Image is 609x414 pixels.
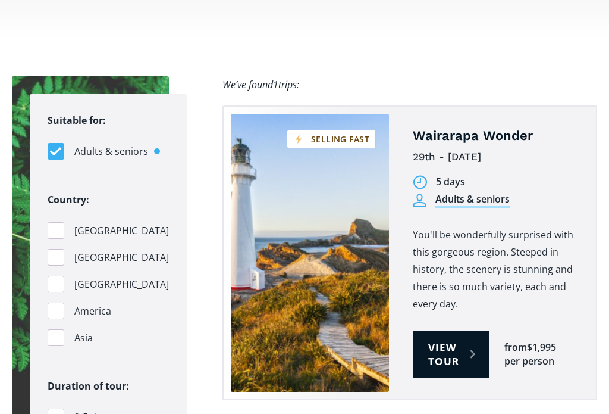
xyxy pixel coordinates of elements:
[504,354,554,368] div: per person
[74,144,148,160] span: Adults & seniors
[48,112,106,129] legend: Suitable for:
[48,378,129,395] legend: Duration of tour:
[413,127,578,145] h4: Wairarapa Wonder
[504,341,527,354] div: from
[413,226,578,313] p: You'll be wonderfully surprised with this gorgeous region. Steeped in history, the scenery is stu...
[527,341,556,354] div: $1,995
[413,148,578,166] div: 29th - [DATE]
[48,191,89,208] legend: Country:
[74,303,111,319] span: America
[74,276,169,292] span: [GEOGRAPHIC_DATA]
[273,78,278,91] span: 1
[435,192,510,208] div: Adults & seniors
[413,331,489,378] a: View tour
[74,330,93,346] span: Asia
[222,76,299,94] div: We’ve found trips:
[444,175,465,189] div: days
[74,223,169,239] span: [GEOGRAPHIC_DATA]
[74,250,169,266] span: [GEOGRAPHIC_DATA]
[436,175,441,189] div: 5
